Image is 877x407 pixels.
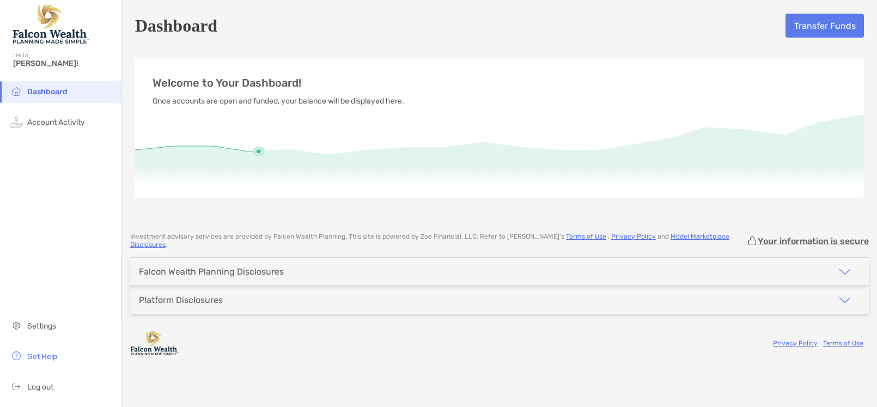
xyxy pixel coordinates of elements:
[139,295,223,305] div: Platform Disclosures
[10,380,23,393] img: logout icon
[27,382,53,392] span: Log out
[27,352,57,361] span: Get Help
[611,233,656,240] a: Privacy Policy
[758,236,869,246] p: Your information is secure
[130,233,747,249] p: Investment advisory services are provided by Falcon Wealth Planning . This site is powered by Zoe...
[27,118,85,127] span: Account Activity
[10,84,23,98] img: household icon
[10,349,23,362] img: get-help icon
[139,266,284,277] div: Falcon Wealth Planning Disclosures
[130,233,729,248] a: Model Marketplace Disclosures
[153,76,846,90] p: Welcome to Your Dashboard!
[130,331,179,355] img: company logo
[823,339,863,347] a: Terms of Use
[27,321,56,331] span: Settings
[785,14,864,38] button: Transfer Funds
[838,294,851,307] img: icon arrow
[135,13,217,38] h5: Dashboard
[566,233,606,240] a: Terms of Use
[13,4,89,44] img: Falcon Wealth Planning Logo
[838,265,851,278] img: icon arrow
[10,115,23,128] img: activity icon
[27,87,68,96] span: Dashboard
[773,339,818,347] a: Privacy Policy
[10,319,23,332] img: settings icon
[153,94,846,108] p: Once accounts are open and funded, your balance will be displayed here.
[13,59,115,68] span: [PERSON_NAME]!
